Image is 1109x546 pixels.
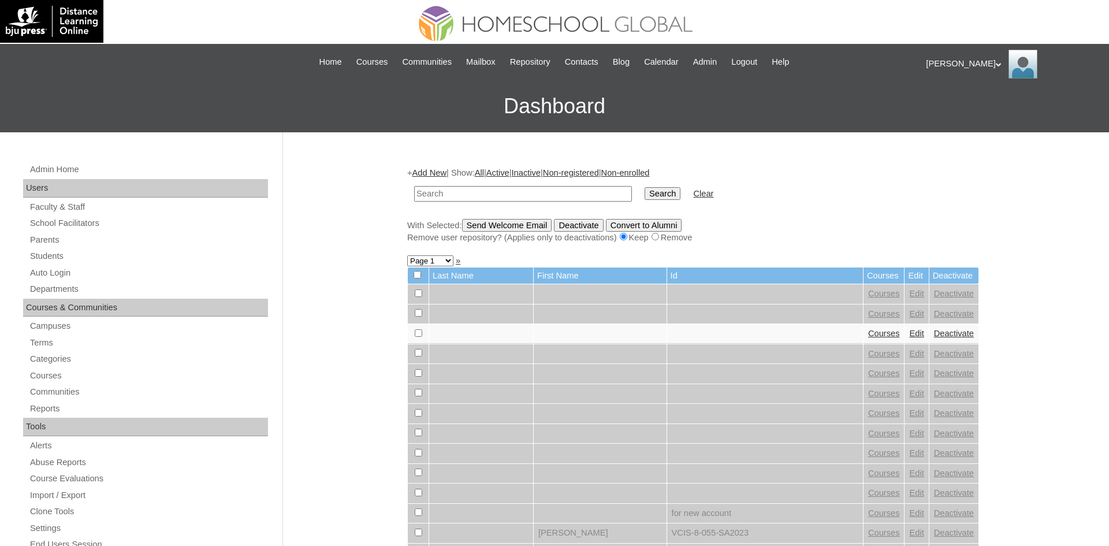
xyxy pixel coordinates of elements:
a: Courses [868,429,900,438]
img: logo-white.png [6,6,98,37]
a: Courses [868,408,900,418]
td: Courses [864,268,905,284]
span: Home [319,55,342,69]
a: Deactivate [934,448,974,458]
a: Courses [868,389,900,398]
a: Edit [909,329,924,338]
a: Courses [868,448,900,458]
div: With Selected: [407,219,979,244]
td: for new account [667,504,863,523]
a: Campuses [29,319,268,333]
a: Deactivate [934,528,974,537]
a: Parents [29,233,268,247]
a: Clone Tools [29,504,268,519]
a: Deactivate [934,329,974,338]
a: Deactivate [934,469,974,478]
a: Edit [909,429,924,438]
td: Deactivate [929,268,978,284]
input: Deactivate [554,219,603,232]
a: Edit [909,309,924,318]
a: Inactive [512,168,541,177]
input: Search [414,186,632,202]
a: Courses [868,469,900,478]
a: Abuse Reports [29,455,268,470]
div: + | Show: | | | | [407,167,979,243]
a: Deactivate [934,389,974,398]
a: Edit [909,488,924,497]
a: Deactivate [934,289,974,298]
div: [PERSON_NAME] [926,50,1097,79]
a: Courses [868,508,900,518]
a: Alerts [29,439,268,453]
a: Auto Login [29,266,268,280]
td: First Name [534,268,667,284]
img: Ariane Ebuen [1008,50,1037,79]
span: Courses [356,55,388,69]
a: Import / Export [29,488,268,503]
td: [PERSON_NAME] [534,523,667,543]
a: Settings [29,521,268,536]
a: Repository [504,55,556,69]
a: Courses [868,309,900,318]
a: Categories [29,352,268,366]
span: Help [772,55,789,69]
a: Mailbox [460,55,501,69]
span: Blog [613,55,630,69]
a: Communities [29,385,268,399]
td: Id [667,268,863,284]
div: Remove user repository? (Applies only to deactivations) Keep Remove [407,232,979,244]
a: Clear [693,189,713,198]
a: Edit [909,389,924,398]
a: Faculty & Staff [29,200,268,214]
input: Send Welcome Email [462,219,552,232]
a: Departments [29,282,268,296]
a: Logout [725,55,763,69]
a: All [475,168,484,177]
td: Last Name [429,268,533,284]
a: Add New [412,168,446,177]
td: VCIS-8-055-SA2023 [667,523,863,543]
a: Edit [909,369,924,378]
a: Courses [29,369,268,383]
a: Active [486,168,509,177]
td: Edit [905,268,928,284]
a: Course Evaluations [29,471,268,486]
span: Calendar [644,55,678,69]
input: Convert to Alumni [606,219,682,232]
div: Tools [23,418,268,436]
a: Deactivate [934,508,974,518]
a: Courses [868,488,900,497]
a: Students [29,249,268,263]
h3: Dashboard [6,80,1103,132]
a: School Facilitators [29,216,268,231]
a: Deactivate [934,349,974,358]
a: Edit [909,289,924,298]
a: Edit [909,508,924,518]
a: Contacts [559,55,604,69]
a: Calendar [638,55,684,69]
a: Courses [868,329,900,338]
div: Users [23,179,268,198]
a: Edit [909,408,924,418]
a: » [456,256,460,265]
a: Deactivate [934,429,974,438]
span: Mailbox [466,55,496,69]
a: Edit [909,528,924,537]
a: Deactivate [934,369,974,378]
a: Blog [607,55,635,69]
a: Non-registered [543,168,599,177]
a: Edit [909,448,924,458]
span: Contacts [565,55,598,69]
a: Courses [351,55,394,69]
span: Repository [510,55,550,69]
a: Communities [396,55,457,69]
a: Terms [29,336,268,350]
a: Deactivate [934,408,974,418]
span: Admin [693,55,717,69]
div: Courses & Communities [23,299,268,317]
a: Help [766,55,795,69]
a: Courses [868,369,900,378]
a: Deactivate [934,309,974,318]
a: Deactivate [934,488,974,497]
a: Courses [868,528,900,537]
